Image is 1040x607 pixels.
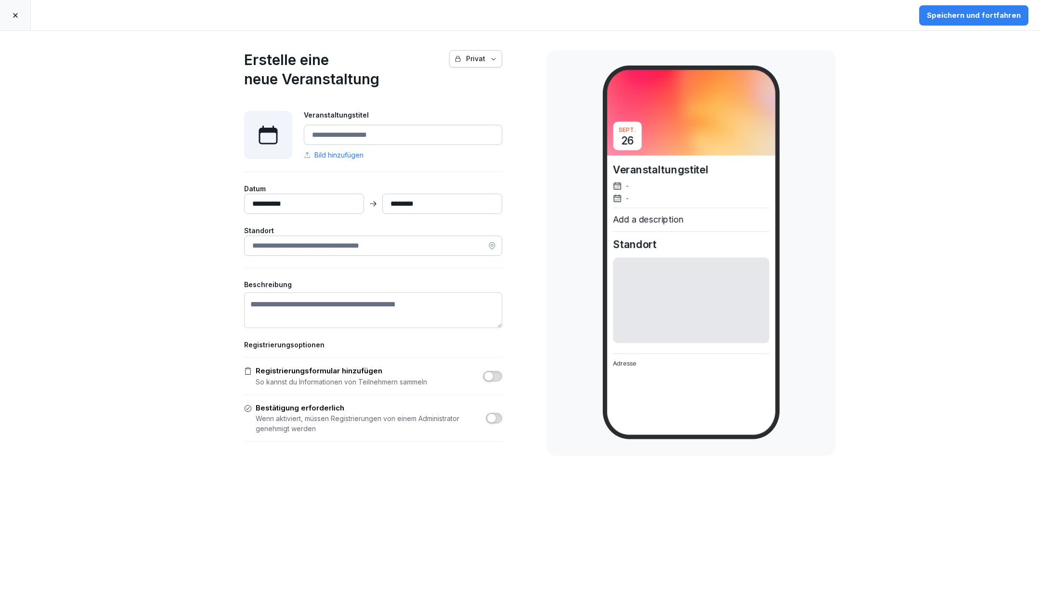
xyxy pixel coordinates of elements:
[927,10,1021,21] div: Speichern und fortfahren
[919,5,1028,26] button: Speichern und fortfahren
[607,70,775,156] img: event-placeholder-image.png
[613,237,769,252] h2: Standort
[256,366,427,377] p: Registrierungsformular hinzufügen
[244,185,266,193] span: Datum
[625,194,628,203] p: -
[621,135,634,147] p: 26
[455,53,497,64] div: Privat
[613,162,769,178] h2: Veranstaltungstitel
[244,226,274,235] span: Standort
[619,125,636,133] p: Sept.
[256,413,482,434] p: Wenn aktiviert, müssen Registrierungen von einem Administrator genehmigt werden
[244,279,502,290] label: Beschreibung
[256,377,427,387] p: So kannst du Informationen von Teilnehmern sammeln
[244,340,502,350] p: Registrierungsoptionen
[314,150,364,160] span: Bild hinzufügen
[256,403,482,414] p: Bestätigung erforderlich
[304,111,369,119] span: Veranstaltungstitel
[625,181,628,190] p: -
[613,213,769,226] p: Add a description
[613,359,769,368] p: Adresse
[244,50,444,89] h1: Erstelle eine neue Veranstaltung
